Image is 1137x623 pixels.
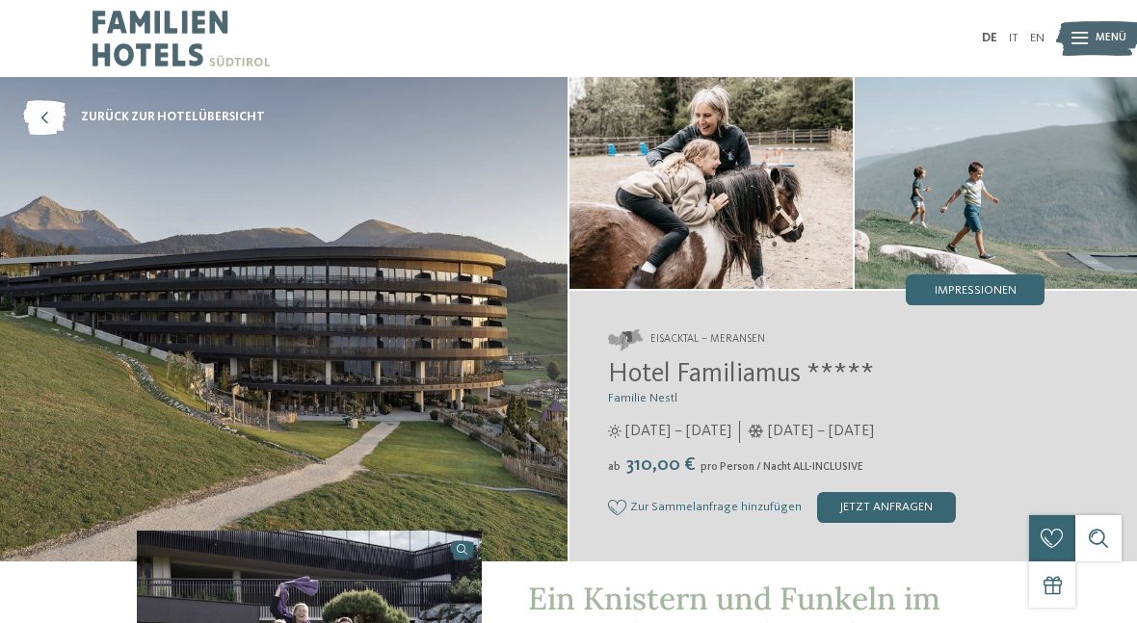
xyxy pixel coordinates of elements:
[23,100,265,135] a: zurück zur Hotelübersicht
[650,332,765,348] span: Eisacktal – Meransen
[630,501,802,514] span: Zur Sammelanfrage hinzufügen
[625,421,731,442] span: [DATE] – [DATE]
[1096,31,1126,46] span: Menü
[608,392,677,404] span: Familie Nestl
[768,421,874,442] span: [DATE] – [DATE]
[1030,32,1044,44] a: EN
[935,285,1017,298] span: Impressionen
[748,425,764,438] i: Öffnungszeiten im Winter
[622,455,699,475] span: 310,00 €
[1009,32,1018,44] a: IT
[817,492,956,523] div: jetzt anfragen
[608,425,621,438] i: Öffnungszeiten im Sommer
[569,77,853,289] img: Das Familienhotel in Meransen
[701,461,863,473] span: pro Person / Nacht ALL-INCLUSIVE
[81,109,265,126] span: zurück zur Hotelübersicht
[982,32,997,44] a: DE
[608,461,621,473] span: ab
